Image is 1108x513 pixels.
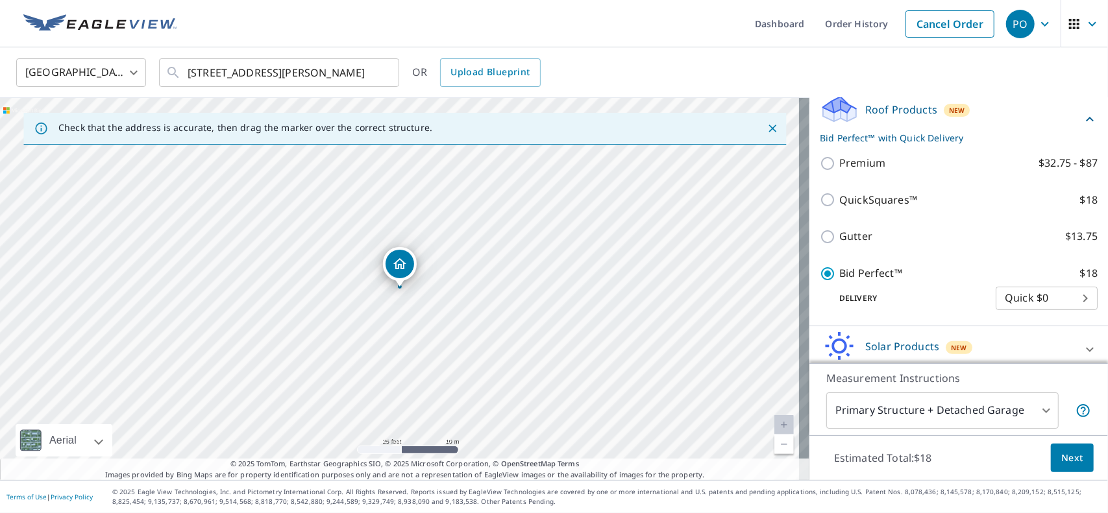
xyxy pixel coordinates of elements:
[1039,155,1098,171] p: $32.75 - $87
[839,228,872,245] p: Gutter
[6,492,47,501] a: Terms of Use
[23,14,177,34] img: EV Logo
[774,435,794,454] a: Current Level 20, Zoom Out
[230,459,579,470] span: © 2025 TomTom, Earthstar Geographics SIO, © 2025 Microsoft Corporation, ©
[412,58,541,87] div: OR
[1065,228,1098,245] p: $13.75
[996,280,1098,316] div: Quick $0
[440,58,540,87] a: Upload Blueprint
[820,94,1098,145] div: Roof ProductsNewBid Perfect™ with Quick Delivery
[824,444,942,472] p: Estimated Total: $18
[383,247,417,287] div: Dropped pin, building 1, Residential property, 719 Julia St Jeannette, PA 15644
[905,10,994,38] a: Cancel Order
[839,155,885,171] p: Premium
[1076,403,1091,418] span: Your report will include the primary structure and a detached garage if one exists.
[51,492,93,501] a: Privacy Policy
[820,292,996,304] p: Delivery
[865,339,939,354] p: Solar Products
[865,102,937,117] p: Roof Products
[112,487,1102,507] p: © 2025 Eagle View Technologies, Inc. and Pictometry International Corp. All Rights Reserved. Repo...
[820,331,1098,368] div: Solar ProductsNew
[188,54,373,91] input: Search by address or latitude-longitude
[820,131,1082,145] p: Bid Perfect™ with Quick Delivery
[1061,450,1083,466] span: Next
[45,424,80,457] div: Aerial
[1080,265,1098,281] p: $18
[558,459,579,468] a: Terms
[839,265,902,281] p: Bid Perfect™
[1006,10,1035,38] div: PO
[16,424,112,457] div: Aerial
[58,122,432,134] p: Check that the address is accurate, then drag the marker over the correct structure.
[501,459,556,468] a: OpenStreetMap
[951,342,967,353] span: New
[16,54,146,91] div: [GEOGRAPHIC_DATA]
[1051,444,1094,473] button: Next
[6,493,93,501] p: |
[774,415,794,435] a: Current Level 20, Zoom In Disabled
[764,120,781,137] button: Close
[450,64,530,80] span: Upload Blueprint
[1080,192,1098,208] p: $18
[839,192,917,208] p: QuickSquares™
[949,105,965,115] span: New
[826,392,1059,429] div: Primary Structure + Detached Garage
[826,370,1091,386] p: Measurement Instructions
